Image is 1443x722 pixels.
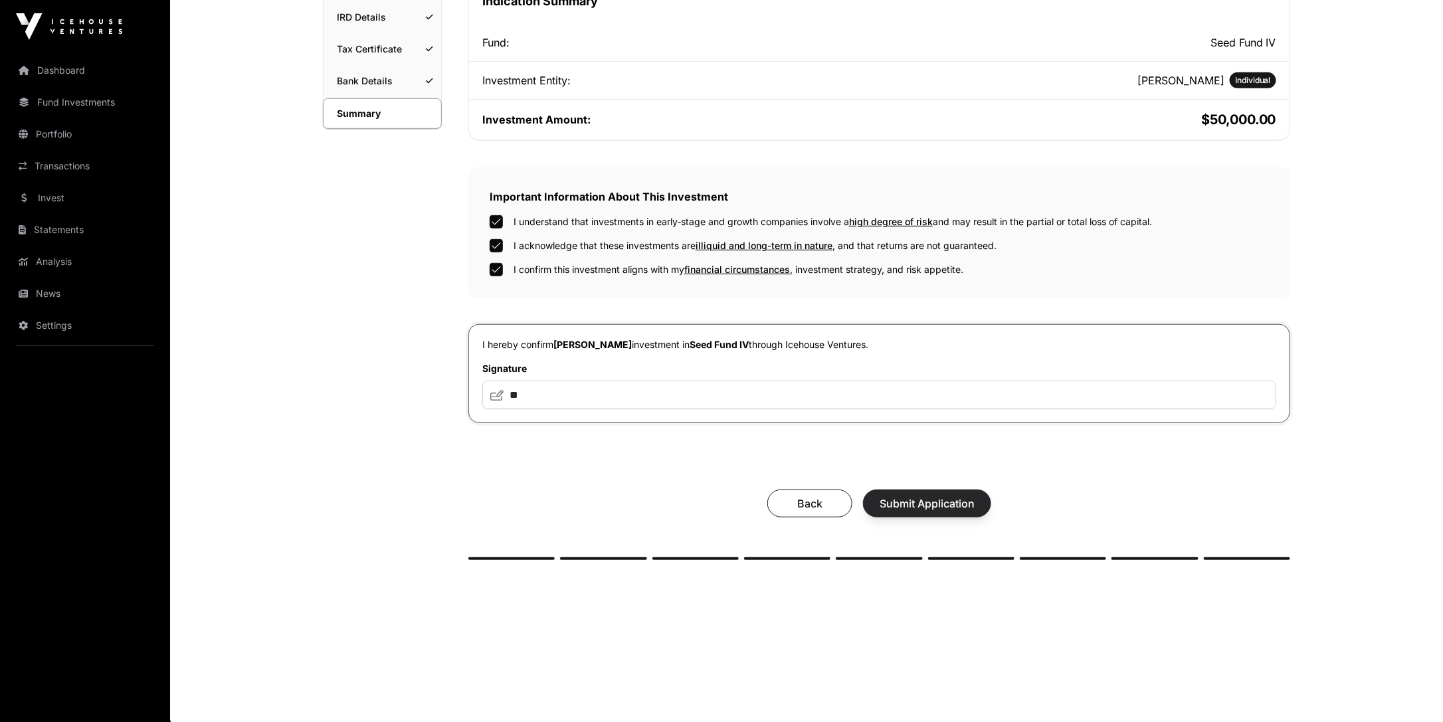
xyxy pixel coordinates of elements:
a: Dashboard [11,56,159,85]
a: Summary [323,98,442,129]
a: Transactions [11,151,159,181]
a: News [11,279,159,308]
span: illiquid and long-term in nature [696,240,832,251]
a: Bank Details [324,66,441,96]
label: I acknowledge that these investments are , and that returns are not guaranteed. [514,239,997,252]
a: Invest [11,183,159,213]
a: Settings [11,311,159,340]
h2: Important Information About This Investment [490,189,1269,205]
a: Portfolio [11,120,159,149]
h2: [PERSON_NAME] [1137,72,1224,88]
span: Seed Fund IV [690,339,749,350]
span: Back [784,496,836,511]
a: Tax Certificate [324,35,441,64]
h2: Seed Fund IV [882,35,1277,50]
div: Investment Entity: [482,72,877,88]
label: Signature [482,362,1276,375]
label: I understand that investments in early-stage and growth companies involve a and may result in the... [514,215,1152,228]
span: financial circumstances [684,264,790,275]
span: high degree of risk [849,216,933,227]
span: Individual [1235,75,1271,86]
label: I confirm this investment aligns with my , investment strategy, and risk appetite. [514,263,963,276]
a: Analysis [11,247,159,276]
span: Submit Application [880,496,975,511]
button: Back [767,490,852,517]
span: Investment Amount: [482,113,591,126]
img: Icehouse Ventures Logo [16,13,122,40]
a: IRD Details [324,3,441,32]
p: I hereby confirm investment in through Icehouse Ventures. [482,338,1276,351]
iframe: Chat Widget [1377,658,1443,722]
a: Statements [11,215,159,244]
button: Submit Application [863,490,991,517]
a: Fund Investments [11,88,159,117]
div: Fund: [482,35,877,50]
span: [PERSON_NAME] [553,339,632,350]
h2: $50,000.00 [882,110,1277,129]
